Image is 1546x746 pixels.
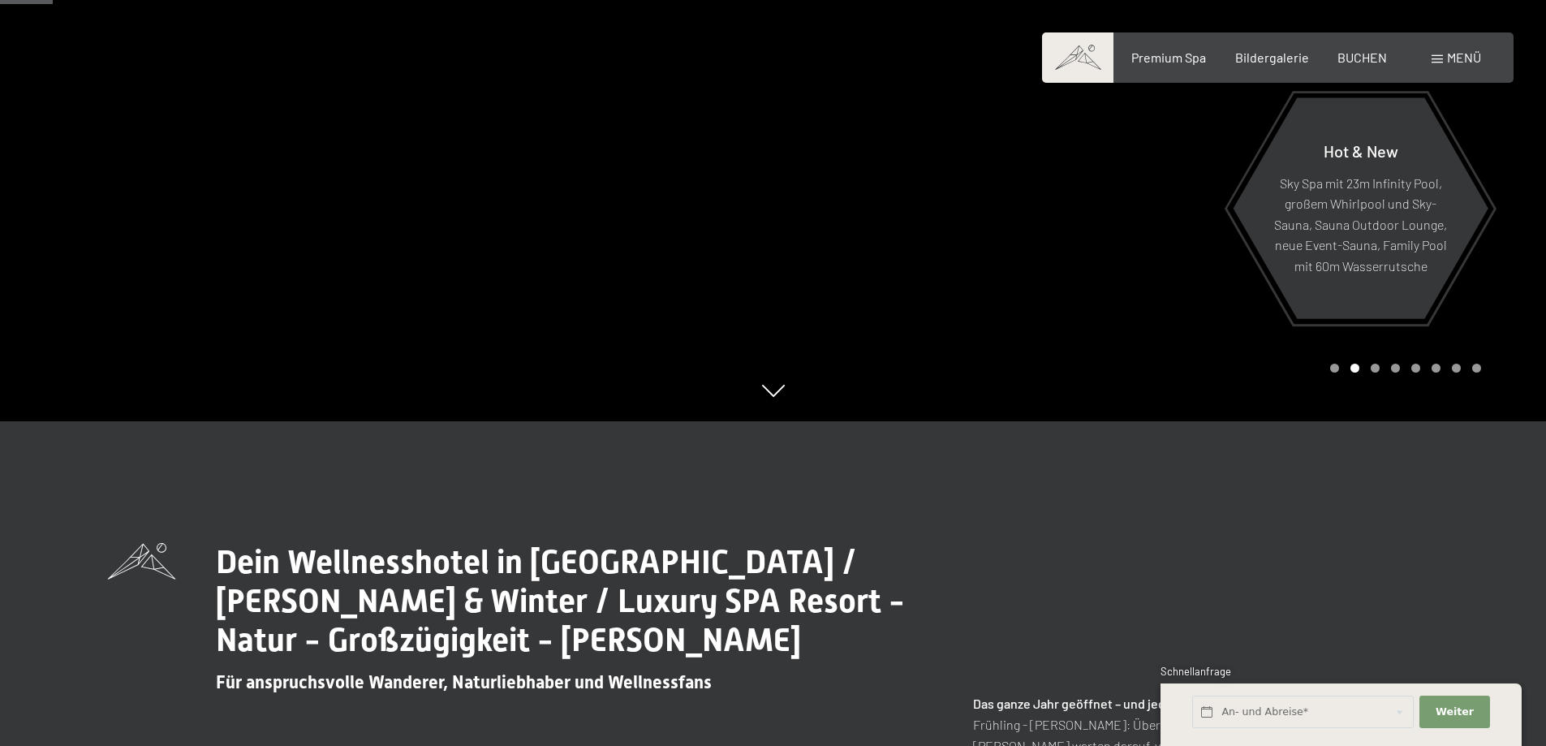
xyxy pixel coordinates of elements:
[216,543,905,659] span: Dein Wellnesshotel in [GEOGRAPHIC_DATA] / [PERSON_NAME] & Winter / Luxury SPA Resort - Natur - Gr...
[1472,364,1481,373] div: Carousel Page 8
[1131,50,1206,65] a: Premium Spa
[1330,364,1339,373] div: Carousel Page 1
[1324,364,1481,373] div: Carousel Pagination
[1161,665,1231,678] span: Schnellanfrage
[1235,50,1309,65] a: Bildergalerie
[1411,364,1420,373] div: Carousel Page 5
[1232,97,1489,320] a: Hot & New Sky Spa mit 23m Infinity Pool, großem Whirlpool und Sky-Sauna, Sauna Outdoor Lounge, ne...
[1447,50,1481,65] span: Menü
[973,696,1303,711] strong: Das ganze Jahr geöffnet – und jeden Moment ein Erlebnis!
[1371,364,1380,373] div: Carousel Page 3
[1452,364,1461,373] div: Carousel Page 7
[1419,696,1489,729] button: Weiter
[1391,364,1400,373] div: Carousel Page 4
[1350,364,1359,373] div: Carousel Page 2 (Current Slide)
[1324,140,1398,160] span: Hot & New
[1273,172,1449,276] p: Sky Spa mit 23m Infinity Pool, großem Whirlpool und Sky-Sauna, Sauna Outdoor Lounge, neue Event-S...
[1432,364,1440,373] div: Carousel Page 6
[1337,50,1387,65] a: BUCHEN
[1436,705,1474,719] span: Weiter
[216,672,712,692] span: Für anspruchsvolle Wanderer, Naturliebhaber und Wellnessfans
